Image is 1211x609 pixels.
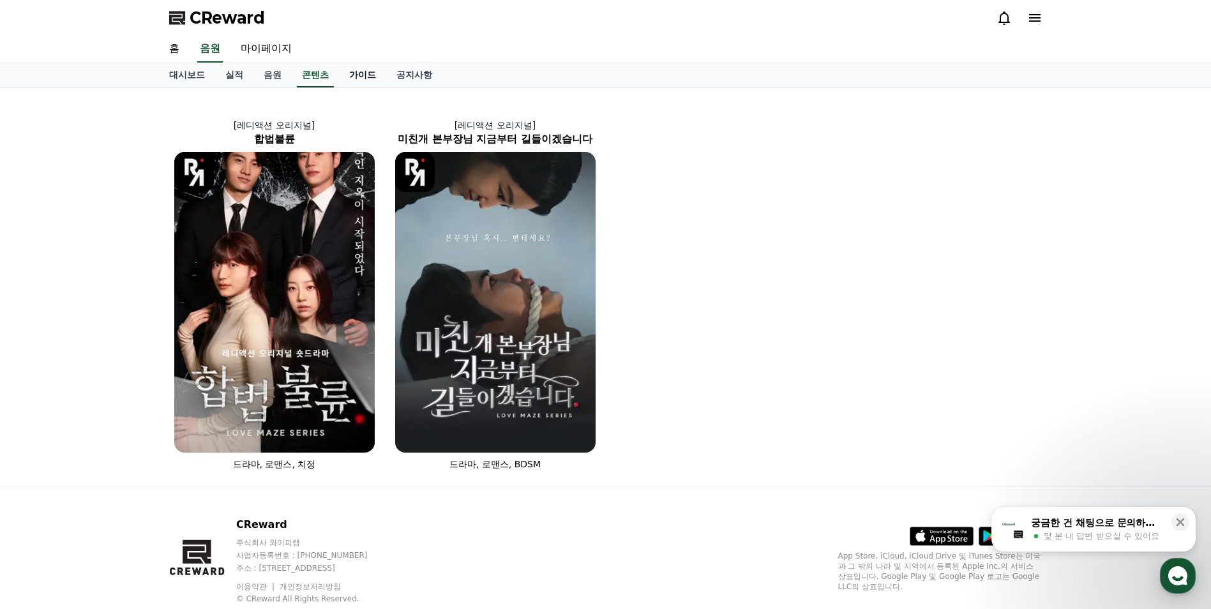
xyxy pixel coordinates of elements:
a: CReward [169,8,265,28]
h2: 합법불륜 [164,132,385,147]
img: [object Object] Logo [395,152,435,192]
p: © CReward All Rights Reserved. [236,594,392,604]
span: 드라마, 로맨스, BDSM [449,459,541,469]
span: 드라마, 로맨스, 치정 [233,459,316,469]
a: 대시보드 [159,63,215,87]
p: [레디액션 오리지널] [164,119,385,132]
span: 설정 [197,424,213,434]
a: 개인정보처리방침 [280,582,341,591]
a: 음원 [197,36,223,63]
p: 사업자등록번호 : [PHONE_NUMBER] [236,550,392,560]
a: 공지사항 [386,63,442,87]
a: 설정 [165,405,245,437]
p: 주소 : [STREET_ADDRESS] [236,563,392,573]
p: App Store, iCloud, iCloud Drive 및 iTunes Store는 미국과 그 밖의 나라 및 지역에서 등록된 Apple Inc.의 서비스 상표입니다. Goo... [838,551,1042,592]
a: 가이드 [339,63,386,87]
p: 주식회사 와이피랩 [236,538,392,548]
a: 홈 [159,36,190,63]
span: 홈 [40,424,48,434]
a: 대화 [84,405,165,437]
a: [레디액션 오리지널] 미친개 본부장님 지금부터 길들이겠습니다 미친개 본부장님 지금부터 길들이겠습니다 [object Object] Logo 드라마, 로맨스, BDSM [385,109,606,481]
a: 콘텐츠 [297,63,334,87]
img: [object Object] Logo [174,152,214,192]
a: 홈 [4,405,84,437]
a: 음원 [253,63,292,87]
span: 대화 [117,425,132,435]
p: CReward [236,517,392,532]
span: CReward [190,8,265,28]
a: 이용약관 [236,582,276,591]
a: 실적 [215,63,253,87]
a: [레디액션 오리지널] 합법불륜 합법불륜 [object Object] Logo 드라마, 로맨스, 치정 [164,109,385,481]
a: 마이페이지 [230,36,302,63]
img: 합법불륜 [174,152,375,453]
p: [레디액션 오리지널] [385,119,606,132]
h2: 미친개 본부장님 지금부터 길들이겠습니다 [385,132,606,147]
img: 미친개 본부장님 지금부터 길들이겠습니다 [395,152,596,453]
